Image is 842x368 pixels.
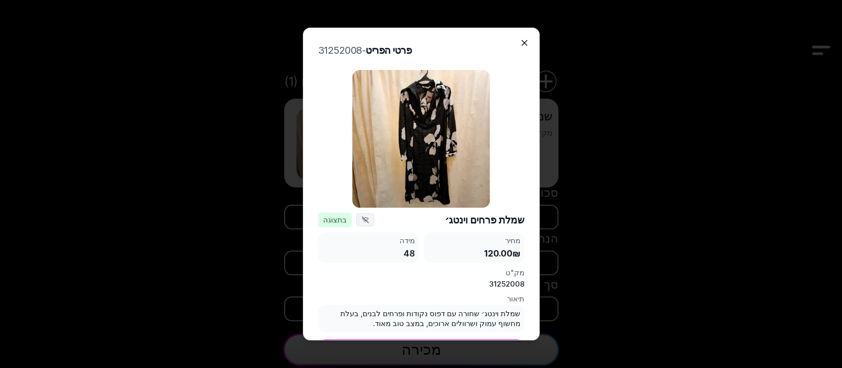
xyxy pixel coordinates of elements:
div: מק"ט [423,268,524,278]
h3: שמלת פרחים וינטג׳ [374,213,524,227]
div: 31252008 [423,279,524,289]
div: 120.00₪ [427,247,520,259]
span: בתצוגה [318,213,352,227]
span: - 31252008 [318,44,366,56]
div: מחיר [427,236,520,246]
h2: פרטי הפריט [318,43,524,58]
div: שמלת וינטג׳ שחורה עם דפוס נקודות ופרחים לבנים, בעלת מחשוף עמוק ושרוולים ארוכים, במצב טוב מאוד. [318,305,524,332]
button: עדכן פריט [318,339,524,364]
div: תיאור [318,294,524,304]
div: 48 [322,247,415,259]
img: שמלת פרחים וינטג׳ [352,70,490,208]
div: מידה [322,236,415,246]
